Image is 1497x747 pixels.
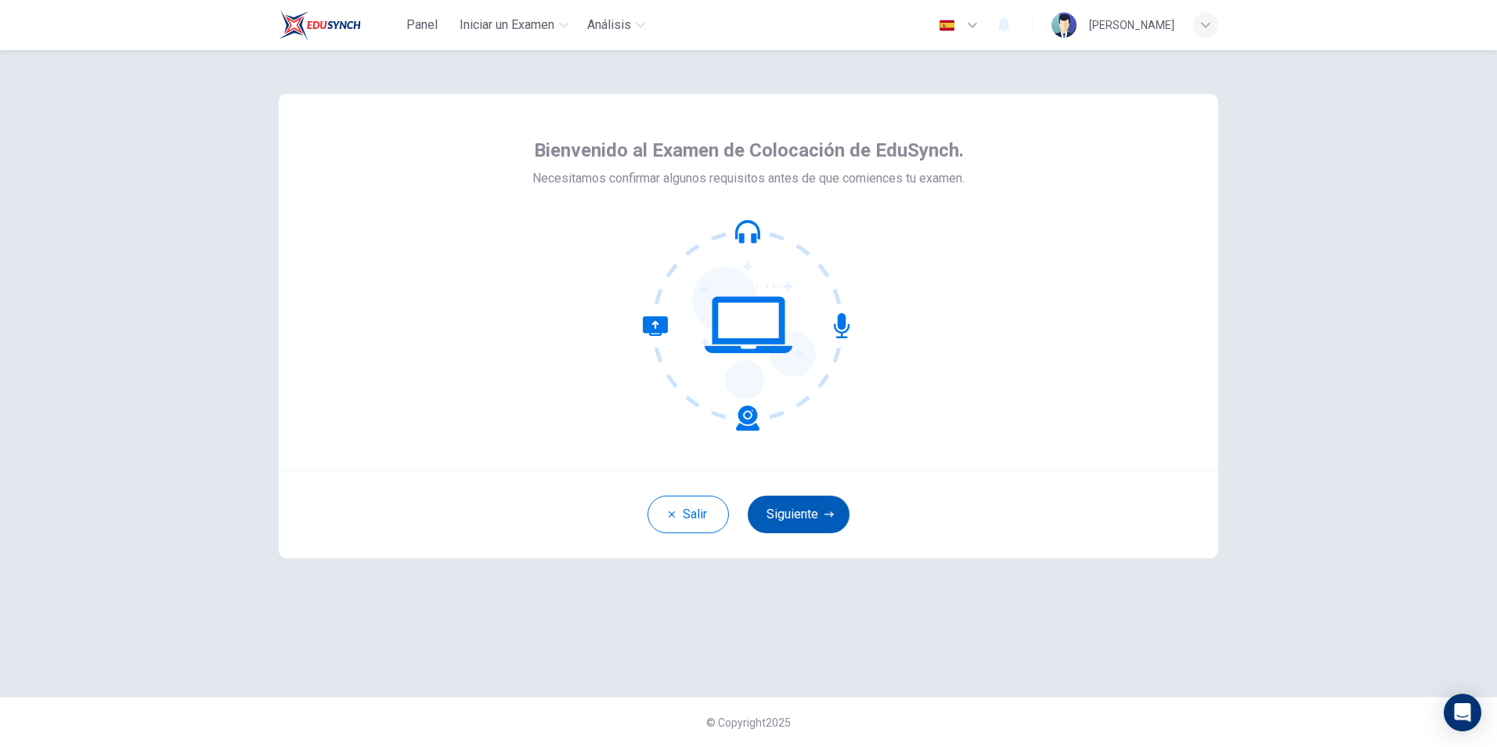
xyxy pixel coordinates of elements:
[748,496,850,533] button: Siguiente
[706,716,791,729] span: © Copyright 2025
[937,20,957,31] img: es
[1444,694,1481,731] div: Open Intercom Messenger
[406,16,438,34] span: Panel
[587,16,631,34] span: Análisis
[1052,13,1077,38] img: Profile picture
[647,496,729,533] button: Salir
[279,9,361,41] img: EduSynch logo
[453,11,575,39] button: Iniciar un Examen
[534,138,964,163] span: Bienvenido al Examen de Colocación de EduSynch.
[460,16,554,34] span: Iniciar un Examen
[397,11,447,39] button: Panel
[279,9,397,41] a: EduSynch logo
[1089,16,1174,34] div: [PERSON_NAME]
[581,11,651,39] button: Análisis
[532,169,965,188] span: Necesitamos confirmar algunos requisitos antes de que comiences tu examen.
